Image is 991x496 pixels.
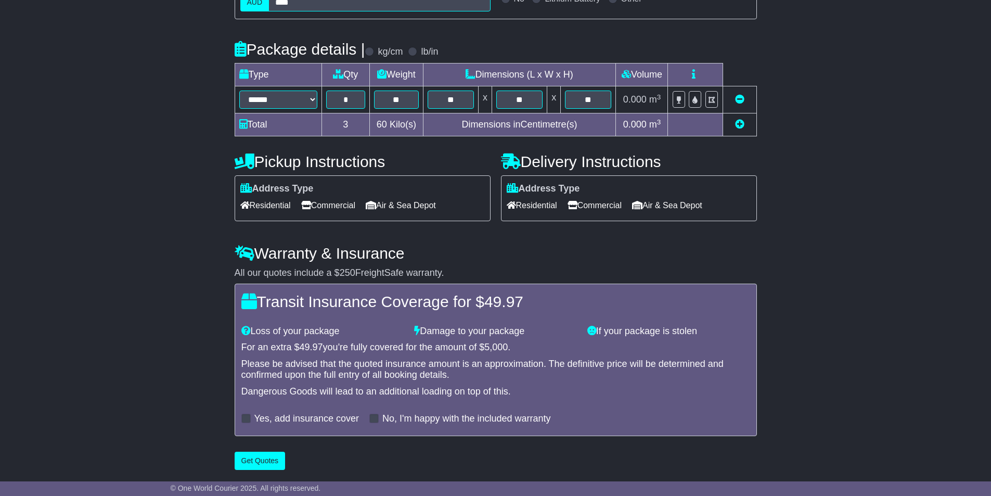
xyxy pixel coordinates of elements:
[235,63,321,86] td: Type
[657,93,661,101] sup: 3
[235,245,757,262] h4: Warranty & Insurance
[171,484,321,492] span: © One World Courier 2025. All rights reserved.
[507,183,580,195] label: Address Type
[616,63,668,86] td: Volume
[423,63,616,86] td: Dimensions (L x W x H)
[321,63,370,86] td: Qty
[501,153,757,170] h4: Delivery Instructions
[235,113,321,136] td: Total
[241,293,750,310] h4: Transit Insurance Coverage for $
[568,197,622,213] span: Commercial
[366,197,436,213] span: Air & Sea Depot
[507,197,557,213] span: Residential
[241,386,750,398] div: Dangerous Goods will lead to an additional loading on top of this.
[377,119,387,130] span: 60
[623,94,647,105] span: 0.000
[582,326,755,337] div: If your package is stolen
[378,46,403,58] label: kg/cm
[241,342,750,353] div: For an extra $ you're fully covered for the amount of $ .
[340,268,355,278] span: 250
[484,342,508,352] span: 5,000
[321,113,370,136] td: 3
[241,359,750,381] div: Please be advised that the quoted insurance amount is an approximation. The definitive price will...
[236,326,409,337] div: Loss of your package
[484,293,523,310] span: 49.97
[657,118,661,126] sup: 3
[382,413,551,425] label: No, I'm happy with the included warranty
[623,119,647,130] span: 0.000
[235,268,757,279] div: All our quotes include a $ FreightSafe warranty.
[547,86,561,113] td: x
[478,86,492,113] td: x
[235,153,491,170] h4: Pickup Instructions
[240,197,291,213] span: Residential
[735,119,744,130] a: Add new item
[240,183,314,195] label: Address Type
[301,197,355,213] span: Commercial
[632,197,702,213] span: Air & Sea Depot
[423,113,616,136] td: Dimensions in Centimetre(s)
[649,94,661,105] span: m
[421,46,438,58] label: lb/in
[409,326,582,337] div: Damage to your package
[735,94,744,105] a: Remove this item
[254,413,359,425] label: Yes, add insurance cover
[235,41,365,58] h4: Package details |
[370,113,423,136] td: Kilo(s)
[300,342,323,352] span: 49.97
[649,119,661,130] span: m
[370,63,423,86] td: Weight
[235,452,286,470] button: Get Quotes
